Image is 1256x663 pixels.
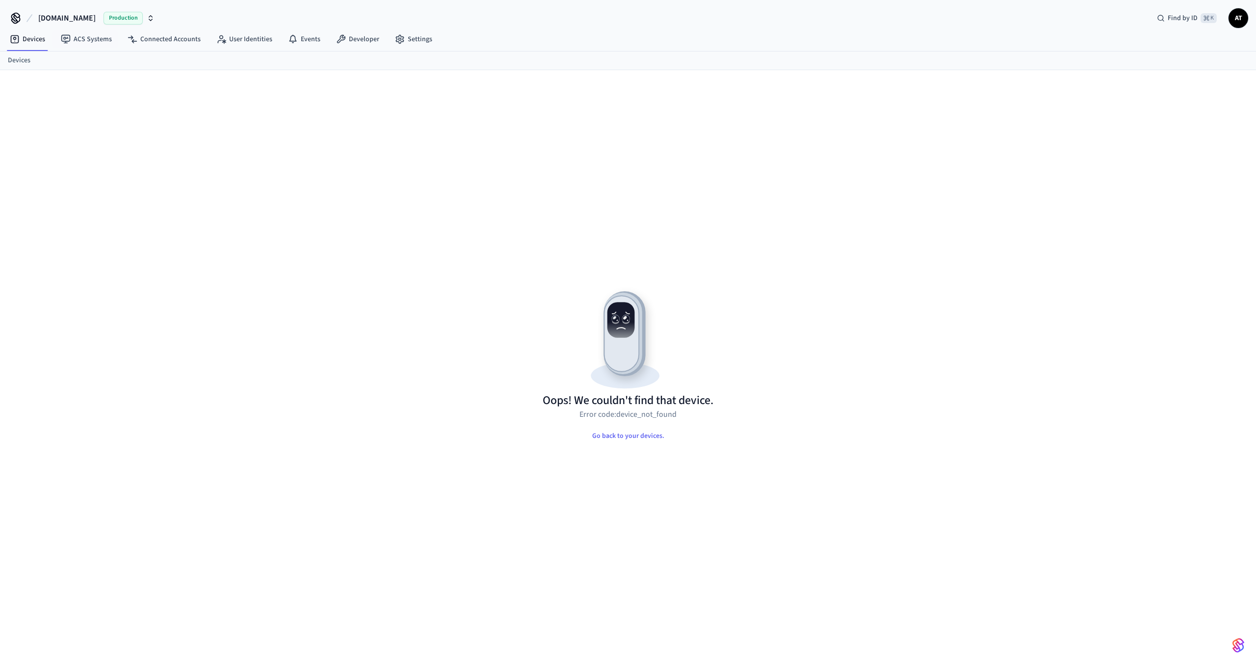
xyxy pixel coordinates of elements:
[1149,9,1225,27] div: Find by ID⌘ K
[2,30,53,48] a: Devices
[584,426,672,446] button: Go back to your devices.
[543,283,713,393] img: Resource not found
[8,55,30,66] a: Devices
[328,30,387,48] a: Developer
[104,12,143,25] span: Production
[1230,9,1247,27] span: AT
[1168,13,1198,23] span: Find by ID
[120,30,209,48] a: Connected Accounts
[1201,13,1217,23] span: ⌘ K
[280,30,328,48] a: Events
[543,393,713,408] h1: Oops! We couldn't find that device.
[1229,8,1248,28] button: AT
[209,30,280,48] a: User Identities
[53,30,120,48] a: ACS Systems
[387,30,440,48] a: Settings
[579,408,677,420] p: Error code: device_not_found
[1232,637,1244,653] img: SeamLogoGradient.69752ec5.svg
[38,12,96,24] span: [DOMAIN_NAME]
